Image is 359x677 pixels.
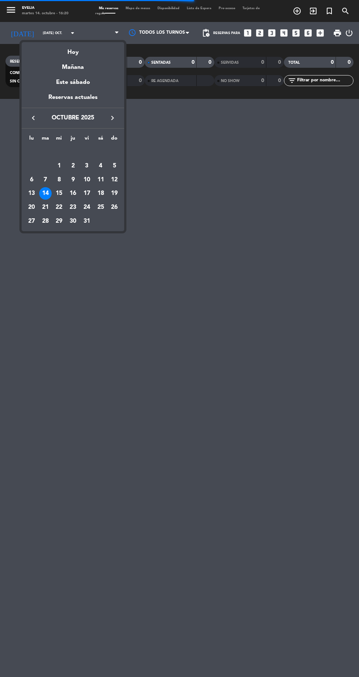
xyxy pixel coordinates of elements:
[108,114,117,122] i: keyboard_arrow_right
[80,200,94,214] td: 24 de octubre de 2025
[22,57,124,72] div: Mañana
[25,186,38,200] td: 13 de octubre de 2025
[67,174,79,186] div: 9
[27,113,40,123] button: keyboard_arrow_left
[108,187,121,200] div: 19
[67,187,79,200] div: 16
[107,173,121,187] td: 12 de octubre de 2025
[66,134,80,145] th: jueves
[66,173,80,187] td: 9 de octubre de 2025
[25,200,38,214] td: 20 de octubre de 2025
[94,159,108,173] td: 4 de octubre de 2025
[80,214,94,228] td: 31 de octubre de 2025
[22,72,124,93] div: Este sábado
[52,134,66,145] th: miércoles
[66,186,80,200] td: 16 de octubre de 2025
[53,215,66,227] div: 29
[53,187,66,200] div: 15
[25,145,121,159] td: OCT.
[94,134,108,145] th: sábado
[107,159,121,173] td: 5 de octubre de 2025
[25,187,38,200] div: 13
[52,200,66,214] td: 22 de octubre de 2025
[67,215,79,227] div: 30
[25,215,38,227] div: 27
[80,186,94,200] td: 17 de octubre de 2025
[107,200,121,214] td: 26 de octubre de 2025
[39,215,52,227] div: 28
[94,186,108,200] td: 18 de octubre de 2025
[38,134,52,145] th: martes
[108,174,121,186] div: 12
[53,174,66,186] div: 8
[52,159,66,173] td: 1 de octubre de 2025
[38,186,52,200] td: 14 de octubre de 2025
[81,187,93,200] div: 17
[25,201,38,214] div: 20
[53,160,66,172] div: 1
[107,186,121,200] td: 19 de octubre de 2025
[95,174,107,186] div: 11
[80,134,94,145] th: viernes
[25,173,38,187] td: 6 de octubre de 2025
[67,201,79,214] div: 23
[95,201,107,214] div: 25
[38,214,52,228] td: 28 de octubre de 2025
[66,214,80,228] td: 30 de octubre de 2025
[39,201,52,214] div: 21
[52,173,66,187] td: 8 de octubre de 2025
[66,159,80,173] td: 2 de octubre de 2025
[106,113,119,123] button: keyboard_arrow_right
[38,200,52,214] td: 21 de octubre de 2025
[53,201,66,214] div: 22
[95,187,107,200] div: 18
[52,214,66,228] td: 29 de octubre de 2025
[108,201,121,214] div: 26
[25,214,38,228] td: 27 de octubre de 2025
[39,174,52,186] div: 7
[29,114,38,122] i: keyboard_arrow_left
[94,200,108,214] td: 25 de octubre de 2025
[25,174,38,186] div: 6
[107,134,121,145] th: domingo
[40,113,106,123] span: octubre 2025
[108,160,121,172] div: 5
[80,173,94,187] td: 10 de octubre de 2025
[52,186,66,200] td: 15 de octubre de 2025
[67,160,79,172] div: 2
[95,160,107,172] div: 4
[39,187,52,200] div: 14
[38,173,52,187] td: 7 de octubre de 2025
[22,42,124,57] div: Hoy
[22,93,124,108] div: Reservas actuales
[81,215,93,227] div: 31
[66,200,80,214] td: 23 de octubre de 2025
[81,160,93,172] div: 3
[94,173,108,187] td: 11 de octubre de 2025
[25,134,38,145] th: lunes
[81,201,93,214] div: 24
[80,159,94,173] td: 3 de octubre de 2025
[81,174,93,186] div: 10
